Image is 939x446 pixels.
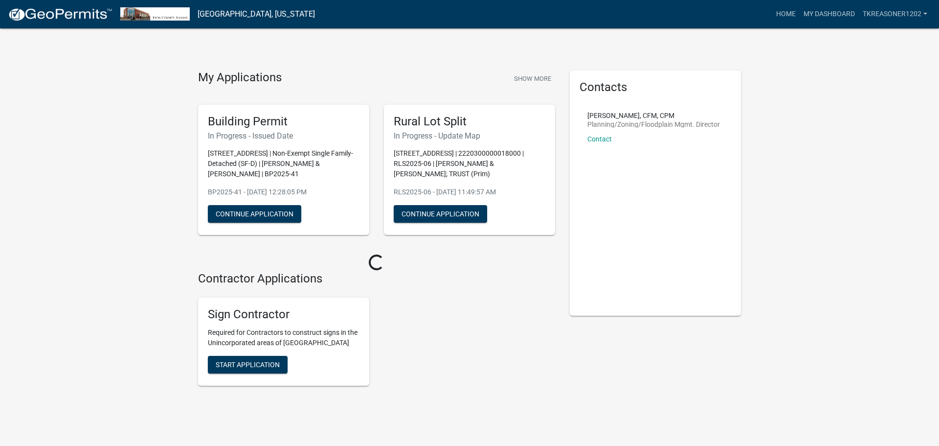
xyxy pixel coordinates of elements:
[198,272,555,394] wm-workflow-list-section: Contractor Applications
[587,112,720,119] p: [PERSON_NAME], CFM, CPM
[208,307,359,322] h5: Sign Contractor
[120,7,190,21] img: Lyon County, Kansas
[208,148,359,179] p: [STREET_ADDRESS] | Non-Exempt Single Family-Detached (SF-D) | [PERSON_NAME] & [PERSON_NAME] | BP2...
[394,148,545,179] p: [STREET_ADDRESS] | 2220300000018000 | RLS2025-06 | [PERSON_NAME] & [PERSON_NAME]; TRUST (Prim)
[208,328,359,348] p: Required for Contractors to construct signs in the Unincorporated areas of [GEOGRAPHIC_DATA]
[208,356,288,374] button: Start Application
[800,5,859,23] a: My Dashboard
[587,135,612,143] a: Contact
[394,115,545,129] h5: Rural Lot Split
[510,70,555,87] button: Show More
[208,187,359,197] p: BP2025-41 - [DATE] 12:28:05 PM
[208,205,301,223] button: Continue Application
[394,131,545,141] h6: In Progress - Update Map
[859,5,931,23] a: tkreasoner1202
[772,5,800,23] a: Home
[208,115,359,129] h5: Building Permit
[587,121,720,128] p: Planning/Zoning/Floodplain Mgmt. Director
[216,361,280,369] span: Start Application
[198,70,282,85] h4: My Applications
[580,80,731,94] h5: Contacts
[198,272,555,286] h4: Contractor Applications
[198,6,315,23] a: [GEOGRAPHIC_DATA], [US_STATE]
[394,205,487,223] button: Continue Application
[394,187,545,197] p: RLS2025-06 - [DATE] 11:49:57 AM
[208,131,359,141] h6: In Progress - Issued Date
